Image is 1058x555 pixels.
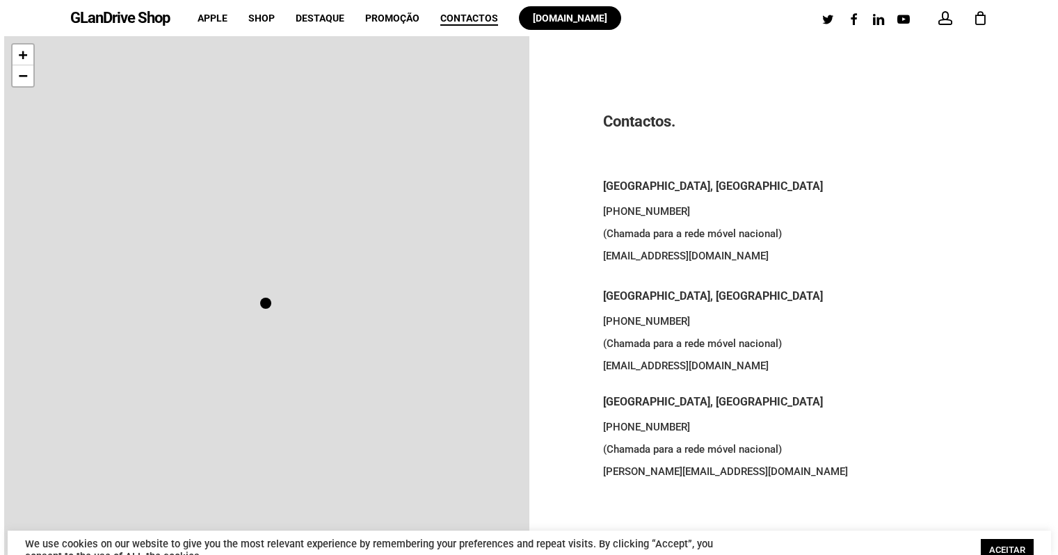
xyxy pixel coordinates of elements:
[603,287,980,305] h5: [GEOGRAPHIC_DATA], [GEOGRAPHIC_DATA]
[973,10,988,26] a: Cart
[18,46,27,63] span: +
[603,200,980,283] p: [PHONE_NUMBER] (Chamada para a rede móvel nacional) [EMAIL_ADDRESS][DOMAIN_NAME]
[440,13,498,23] a: Contactos
[603,393,980,411] h5: [GEOGRAPHIC_DATA], [GEOGRAPHIC_DATA]
[365,13,419,23] a: Promoção
[198,13,227,23] a: Apple
[365,13,419,24] span: Promoção
[603,110,980,134] h3: Contactos.
[18,67,27,84] span: −
[248,13,275,24] span: Shop
[296,13,344,23] a: Destaque
[603,177,980,195] h5: [GEOGRAPHIC_DATA], [GEOGRAPHIC_DATA]
[519,13,621,23] a: [DOMAIN_NAME]
[70,10,170,26] a: GLanDrive Shop
[533,13,607,24] span: [DOMAIN_NAME]
[296,13,344,24] span: Destaque
[440,13,498,24] span: Contactos
[198,13,227,24] span: Apple
[248,13,275,23] a: Shop
[13,65,33,86] a: Zoom out
[603,310,980,393] p: [PHONE_NUMBER] (Chamada para a rede móvel nacional) [EMAIL_ADDRESS][DOMAIN_NAME]
[603,416,980,483] p: [PHONE_NUMBER] (Chamada para a rede móvel nacional) [PERSON_NAME][EMAIL_ADDRESS][DOMAIN_NAME]
[13,45,33,65] a: Zoom in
